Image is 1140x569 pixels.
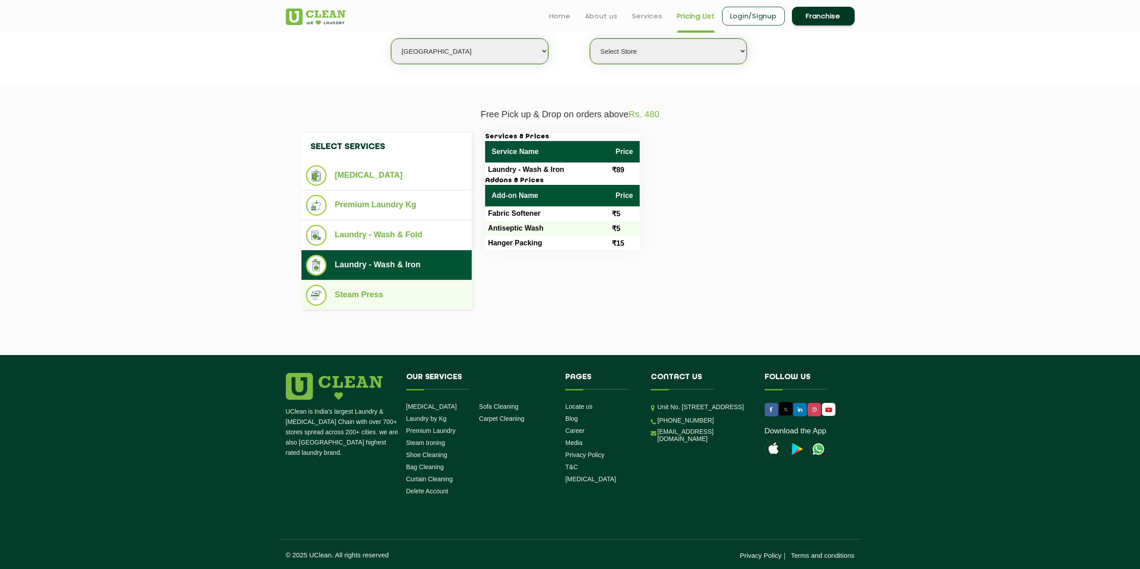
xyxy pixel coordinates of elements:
[565,403,593,410] a: Locate us
[406,488,448,495] a: Delete Account
[406,451,447,458] a: Shoe Cleaning
[677,11,715,21] a: Pricing List
[286,551,570,559] p: © 2025 UClean. All rights reserved
[306,165,467,186] li: [MEDICAL_DATA]
[609,221,640,236] td: ₹5
[406,439,445,446] a: Steam Ironing
[306,165,327,186] img: Dry Cleaning
[306,285,327,306] img: Steam Press
[765,440,783,458] img: apple-icon.png
[549,11,571,21] a: Home
[406,463,444,471] a: Bag Cleaning
[609,163,640,177] td: ₹89
[306,285,467,306] li: Steam Press
[286,406,400,458] p: UClean is India's largest Laundry & [MEDICAL_DATA] Chain with over 700+ stores spread across 200+...
[286,9,345,25] img: UClean Laundry and Dry Cleaning
[658,402,751,412] p: Unit No. [STREET_ADDRESS]
[406,427,456,434] a: Premium Laundry
[609,206,640,221] td: ₹5
[406,475,453,483] a: Curtain Cleaning
[609,141,640,163] th: Price
[823,405,835,415] img: UClean Laundry and Dry Cleaning
[792,7,855,26] a: Franchise
[787,440,805,458] img: playstoreicon.png
[609,185,640,206] th: Price
[406,415,447,422] a: Laundry by Kg
[306,225,467,246] li: Laundry - Wash & Fold
[286,109,855,120] p: Free Pick up & Drop on orders above
[809,440,827,458] img: UClean Laundry and Dry Cleaning
[765,373,843,390] h4: Follow us
[565,373,637,390] h4: Pages
[565,463,578,471] a: T&C
[565,427,585,434] a: Career
[565,415,578,422] a: Blog
[791,552,855,559] a: Terms and conditions
[765,427,826,436] a: Download the App
[406,403,457,410] a: [MEDICAL_DATA]
[565,439,582,446] a: Media
[485,221,609,236] td: Antiseptic Wash
[479,415,524,422] a: Carpet Cleaning
[301,133,472,161] h4: Select Services
[609,236,640,251] td: ₹15
[485,141,609,163] th: Service Name
[406,373,552,390] h4: Our Services
[485,206,609,221] td: Fabric Softener
[286,373,383,400] img: logo.png
[485,133,640,141] h3: Services & Prices
[628,109,659,119] span: Rs. 480
[658,417,714,424] a: [PHONE_NUMBER]
[565,451,604,458] a: Privacy Policy
[722,7,785,26] a: Login/Signup
[585,11,618,21] a: About us
[565,475,616,483] a: [MEDICAL_DATA]
[306,195,467,216] li: Premium Laundry Kg
[485,236,609,251] td: Hanger Packing
[485,185,609,206] th: Add-on Name
[740,552,781,559] a: Privacy Policy
[479,403,518,410] a: Sofa Cleaning
[306,255,327,276] img: Laundry - Wash & Iron
[485,177,640,185] h3: Addons & Prices
[485,163,609,177] td: Laundry - Wash & Iron
[306,255,467,276] li: Laundry - Wash & Iron
[306,195,327,216] img: Premium Laundry Kg
[651,373,751,390] h4: Contact us
[306,225,327,246] img: Laundry - Wash & Fold
[658,428,751,442] a: [EMAIL_ADDRESS][DOMAIN_NAME]
[632,11,662,21] a: Services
